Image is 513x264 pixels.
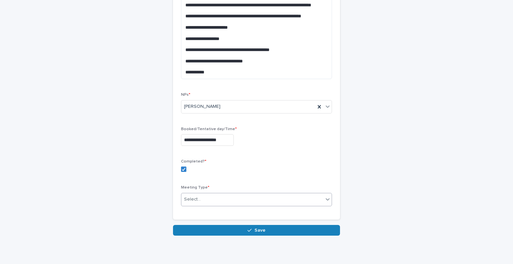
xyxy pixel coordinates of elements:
span: Save [254,228,266,233]
span: Booked/Tentative day/Time [181,127,237,131]
span: [PERSON_NAME] [184,103,220,110]
span: NPs [181,93,190,97]
div: Select... [184,196,201,203]
span: Meeting Type [181,186,209,190]
span: Completed? [181,160,206,164]
button: Save [173,225,340,236]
